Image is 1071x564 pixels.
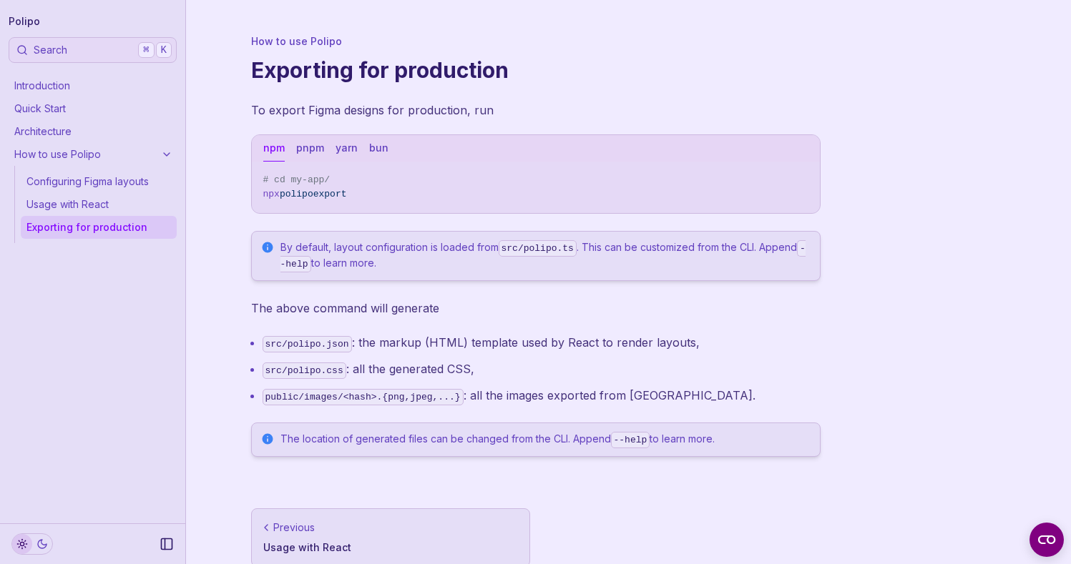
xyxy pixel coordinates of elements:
[9,74,177,97] a: Introduction
[280,189,313,199] span: polipo
[263,359,821,380] li: : all the generated CSS,
[280,240,811,272] p: By default, layout configuration is loaded from . This can be customized from the CLI. Append to ...
[21,216,177,239] a: Exporting for production
[263,135,285,162] button: npm
[263,332,821,353] li: : the markup (HTML) template used by React to render layouts,
[263,389,464,405] code: public/images/<hash>.{png,jpeg,...}
[263,362,346,379] code: src/polipo.css
[11,533,53,555] button: Toggle Theme
[263,174,331,185] span: # cd my-app/
[21,170,177,193] a: Configuring Figma layouts
[155,533,178,555] button: Collapse Sidebar
[251,298,821,318] p: The above command will generate
[263,540,518,555] p: Usage with React
[611,432,650,448] code: --help
[9,11,40,31] a: Polipo
[263,189,280,199] span: npx
[9,97,177,120] a: Quick Start
[280,432,811,447] p: The location of generated files can be changed from the CLI. Append to learn more.
[263,385,821,406] li: : all the images exported from [GEOGRAPHIC_DATA].
[313,189,347,199] span: export
[9,143,177,166] a: How to use Polipo
[273,520,315,535] p: Previous
[336,135,358,162] button: yarn
[21,193,177,216] a: Usage with React
[251,34,342,49] a: How to use Polipo
[251,57,821,83] h1: Exporting for production
[138,42,154,58] kbd: ⌘
[156,42,172,58] kbd: K
[499,240,577,257] code: src/polipo.ts
[296,135,324,162] button: pnpm
[369,135,388,162] button: bun
[263,336,352,352] code: src/polipo.json
[251,100,821,120] p: To export Figma designs for production, run
[280,240,806,272] code: --help
[9,37,177,63] button: Search⌘K
[9,120,177,143] a: Architecture
[1030,523,1064,557] button: Open CMP widget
